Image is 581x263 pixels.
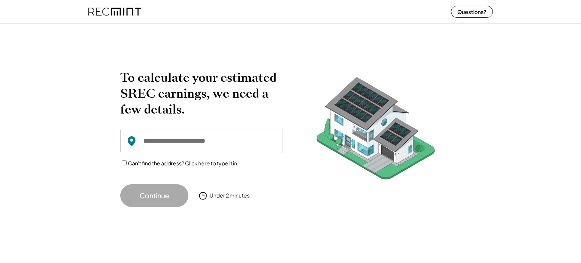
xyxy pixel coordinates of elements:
img: recmint-logotype%403x%20%281%29.jpeg [88,2,141,22]
label: Can't find the address? Click here to type it in. [128,160,239,167]
button: Continue [120,184,188,207]
h2: To calculate your estimated SREC earnings, we need a few details. [120,70,283,117]
img: RecMintArtboard%207.png [302,70,449,191]
div: Under 2 minutes [210,192,250,199]
button: Questions? [451,6,493,18]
